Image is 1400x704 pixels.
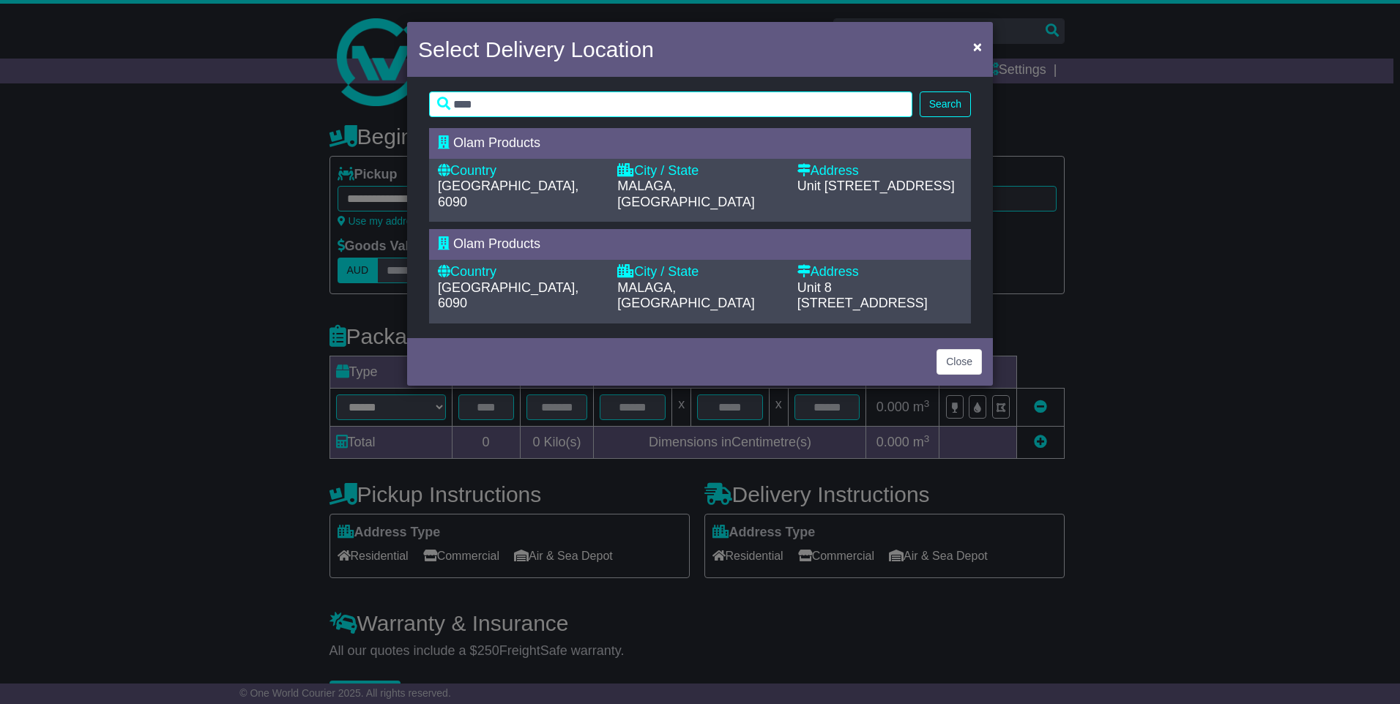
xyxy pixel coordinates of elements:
[617,280,754,311] span: MALAGA, [GEOGRAPHIC_DATA]
[438,163,603,179] div: Country
[966,31,989,61] button: Close
[797,163,962,179] div: Address
[453,236,540,251] span: Olam Products
[797,179,955,193] span: Unit [STREET_ADDRESS]
[797,264,962,280] div: Address
[438,264,603,280] div: Country
[438,280,578,311] span: [GEOGRAPHIC_DATA], 6090
[920,91,971,117] button: Search
[797,280,832,295] span: Unit 8
[617,163,782,179] div: City / State
[937,349,982,375] button: Close
[617,179,754,209] span: MALAGA, [GEOGRAPHIC_DATA]
[617,264,782,280] div: City / State
[453,135,540,150] span: Olam Products
[418,33,654,66] h4: Select Delivery Location
[973,38,982,55] span: ×
[797,296,928,310] span: [STREET_ADDRESS]
[438,179,578,209] span: [GEOGRAPHIC_DATA], 6090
